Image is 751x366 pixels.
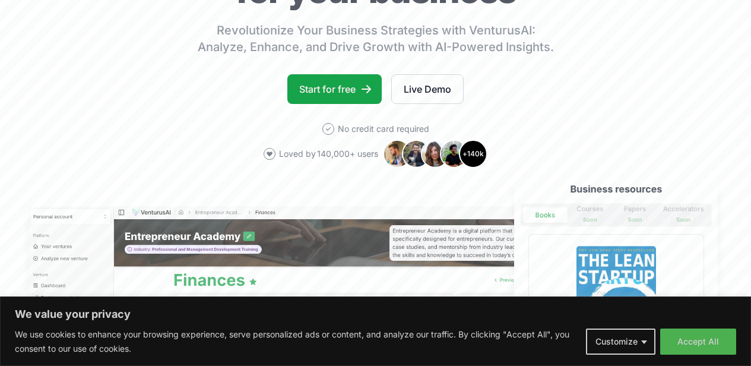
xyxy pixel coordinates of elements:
img: Avatar 1 [383,140,411,168]
a: Start for free [287,74,382,104]
img: Avatar 2 [402,140,430,168]
p: We value your privacy [15,307,736,321]
img: Avatar 4 [440,140,468,168]
p: We use cookies to enhance your browsing experience, serve personalized ads or content, and analyz... [15,327,577,356]
a: Live Demo [391,74,464,104]
button: Accept All [660,329,736,355]
button: Customize [586,329,655,355]
img: Avatar 3 [421,140,449,168]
